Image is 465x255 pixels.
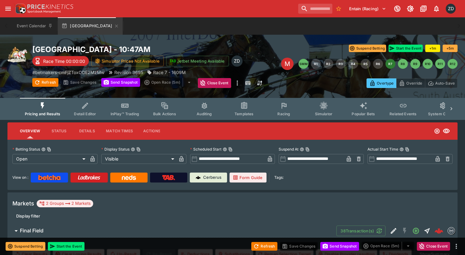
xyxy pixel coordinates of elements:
[91,56,164,66] button: Simulator Prices Not Available
[399,147,404,152] button: Actual Start TimeCopy To Clipboard
[12,173,28,182] label: View on :
[13,17,57,35] button: Event Calendar
[162,175,175,180] img: TabNZ
[198,78,231,88] button: Close Event
[78,175,100,180] img: Ladbrokes
[299,59,458,69] nav: pagination navigation
[446,4,456,14] div: Zarne Dravitzki
[143,78,195,87] div: split button
[443,127,450,135] svg: Visible
[15,124,45,138] button: Overview
[228,147,233,152] button: Copy To Clipboard
[231,55,243,67] div: Zarne Dravitzki
[425,78,458,88] button: Auto-Save
[251,242,277,251] button: Refresh
[48,242,84,251] button: Start the Event
[32,78,58,87] button: Refresh
[323,59,333,69] button: R2
[2,3,14,14] button: open drawer
[410,225,422,236] button: Open
[412,227,420,235] svg: Open
[190,173,227,182] a: Cerberus
[399,225,410,236] button: SGM Disabled
[405,147,409,152] button: Copy To Clipboard
[197,112,212,116] span: Auditing
[448,227,455,235] div: betmakers
[334,4,344,14] button: No Bookmarks
[410,59,420,69] button: R9
[32,69,104,76] p: Copy To Clipboard
[131,147,135,152] button: Display StatusCopy To Clipboard
[435,226,443,235] img: logo-cerberus--red.svg
[435,80,455,86] p: Auto-Save
[396,78,425,88] button: Override
[74,112,96,116] span: Detail Editor
[417,242,450,251] button: Close Event
[122,175,136,180] img: Neds
[20,98,445,120] div: Event type filters
[279,147,299,152] p: Suspend At
[190,147,221,152] p: Scheduled Start
[422,225,433,236] button: Straight
[305,147,310,152] button: Copy To Clipboard
[345,4,390,14] button: Select Tenant
[431,3,442,14] button: Notifications
[361,59,371,69] button: R5
[435,59,445,69] button: R11
[101,154,176,164] div: Visible
[41,147,46,152] button: Betting StatusCopy To Clipboard
[45,124,73,138] button: Status
[390,112,417,116] span: Related Events
[6,242,45,251] button: Suspend Betting
[7,225,336,237] button: Final Field
[425,45,440,52] button: +1m
[448,227,455,234] img: betmakers
[299,59,308,69] button: SMM
[277,112,290,116] span: Racing
[281,58,294,70] div: Edit Meeting
[405,3,416,14] button: Toggle light/dark mode
[7,45,27,64] img: harness_racing.png
[20,227,43,234] h6: Final Field
[27,4,73,9] img: PriceKinetics
[114,69,143,76] p: Revision 3695
[230,173,267,182] a: Form Guide
[336,59,346,69] button: R3
[298,4,332,14] input: search
[300,147,304,152] button: Suspend AtCopy To Clipboard
[39,200,91,207] div: 2 Groups 2 Markets
[362,242,414,250] div: split button
[43,58,85,64] p: Race Time 00:00:00
[418,3,429,14] button: Documentation
[406,80,422,86] p: Override
[367,78,458,88] div: Start From
[101,124,138,138] button: Match Times
[434,128,440,134] svg: Open
[136,147,141,152] button: Copy To Clipboard
[392,3,403,14] button: Connected to PK
[433,225,445,237] a: cded8f51-766d-48f4-8a2f-7e05597d67a7
[377,80,394,86] p: Overtype
[27,10,61,13] img: Sportsbook Management
[311,59,321,69] button: R1
[367,78,396,88] button: Overtype
[14,2,26,15] img: PriceKinetics Logo
[398,59,408,69] button: R8
[38,175,61,180] img: Betcha
[367,147,398,152] p: Actual Start Time
[428,112,458,116] span: System Controls
[352,112,375,116] span: Popular Bets
[448,59,458,69] button: R12
[373,59,383,69] button: R6
[274,173,284,182] label: Tags:
[223,147,227,152] button: Scheduled StartCopy To Clipboard
[111,112,139,116] span: InPlay™ Trading
[235,112,253,116] span: Templates
[315,112,332,116] span: Simulator
[336,226,385,236] button: 38Transaction(s)
[349,45,386,52] button: Suspend Betting
[388,225,399,236] button: Edit Detail
[12,211,44,221] button: Display filter
[453,243,460,250] button: more
[444,2,458,15] button: Zarne Dravitzki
